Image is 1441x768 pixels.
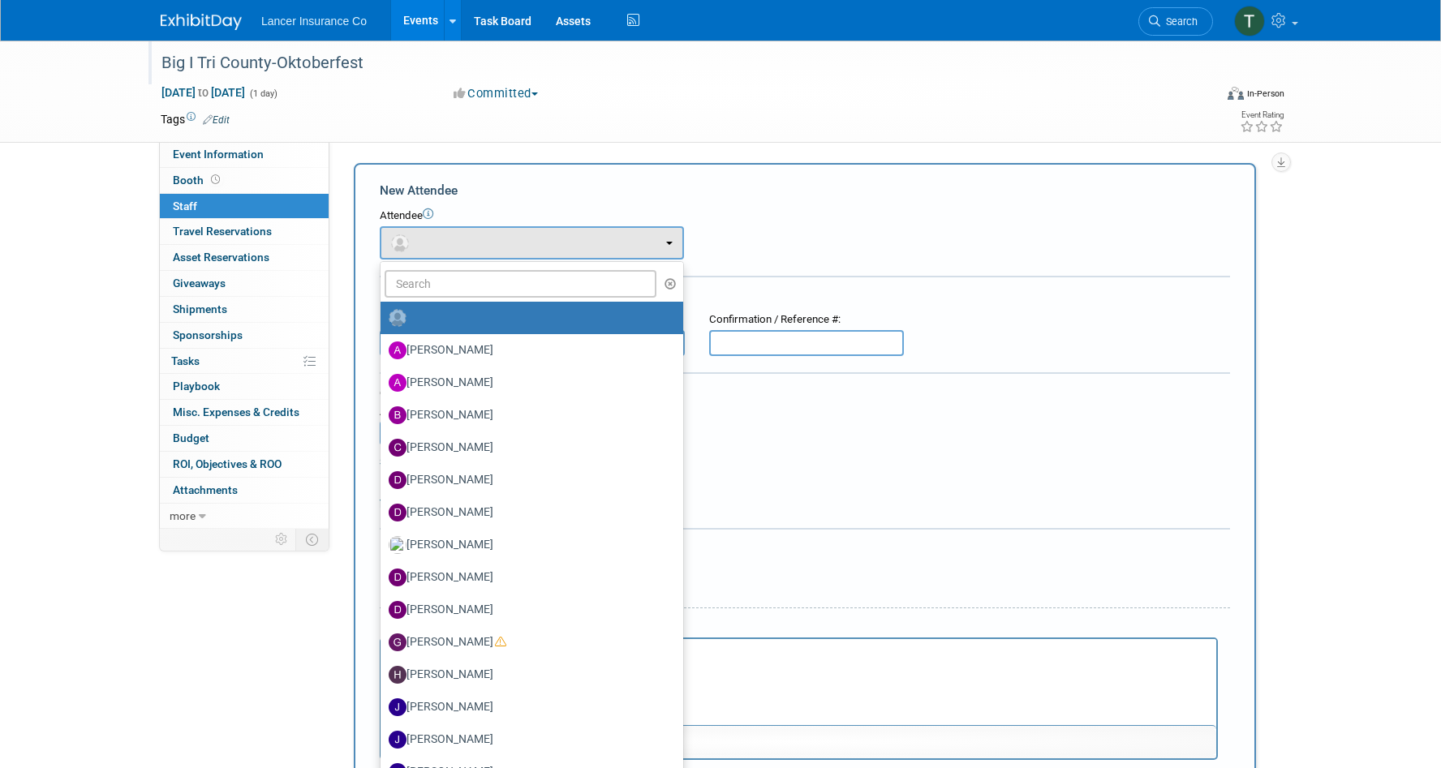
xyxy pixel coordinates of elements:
[389,564,667,590] label: [PERSON_NAME]
[380,620,1218,635] div: Notes
[385,270,656,298] input: Search
[448,85,544,102] button: Committed
[173,483,238,496] span: Attachments
[709,312,904,328] div: Confirmation / Reference #:
[156,49,1189,78] div: Big I Tri County-Oktoberfest
[380,386,1230,401] div: Cost:
[160,142,329,167] a: Event Information
[173,302,227,315] span: Shipments
[389,504,406,521] img: D.jpg
[389,532,667,558] label: [PERSON_NAME]
[380,208,1230,224] div: Attendee
[171,354,200,367] span: Tasks
[173,277,226,290] span: Giveaways
[160,426,329,451] a: Budget
[389,435,667,461] label: [PERSON_NAME]
[160,168,329,193] a: Booth
[389,666,406,684] img: H.jpg
[173,174,223,187] span: Booth
[161,14,242,30] img: ExhibitDay
[1234,6,1265,36] img: Terrence Forrest
[173,328,243,341] span: Sponsorships
[261,15,367,28] span: Lancer Insurance Co
[196,86,211,99] span: to
[160,400,329,425] a: Misc. Expenses & Credits
[389,500,667,526] label: [PERSON_NAME]
[160,194,329,219] a: Staff
[389,694,667,720] label: [PERSON_NAME]
[389,568,406,586] img: D.jpg
[1228,87,1244,100] img: Format-Inperson.png
[389,662,667,688] label: [PERSON_NAME]
[389,629,667,655] label: [PERSON_NAME]
[389,439,406,457] img: C.jpg
[208,174,223,186] span: Booth not reserved yet
[389,698,406,716] img: J.jpg
[160,245,329,270] a: Asset Reservations
[160,478,329,503] a: Attachments
[173,431,209,444] span: Budget
[389,597,667,623] label: [PERSON_NAME]
[161,85,246,100] span: [DATE] [DATE]
[389,467,667,493] label: [PERSON_NAME]
[1246,88,1284,100] div: In-Person
[389,309,406,327] img: Unassigned-User-Icon.png
[160,297,329,322] a: Shipments
[389,370,667,396] label: [PERSON_NAME]
[160,323,329,348] a: Sponsorships
[389,471,406,489] img: D.jpg
[389,402,667,428] label: [PERSON_NAME]
[173,148,264,161] span: Event Information
[389,727,667,753] label: [PERSON_NAME]
[160,219,329,244] a: Travel Reservations
[173,225,272,238] span: Travel Reservations
[296,529,329,550] td: Toggle Event Tabs
[381,639,1216,725] iframe: Rich Text Area
[1117,84,1284,109] div: Event Format
[389,337,667,363] label: [PERSON_NAME]
[173,380,220,393] span: Playbook
[380,182,1230,200] div: New Attendee
[160,504,329,529] a: more
[160,271,329,296] a: Giveaways
[268,529,296,550] td: Personalize Event Tab Strip
[389,601,406,619] img: D.jpg
[389,633,406,651] img: G.jpg
[389,731,406,749] img: J.jpg
[170,509,196,522] span: more
[380,288,1230,304] div: Registration / Ticket Info (optional)
[389,341,406,359] img: A.jpg
[161,111,230,127] td: Tags
[389,374,406,392] img: A.jpg
[389,406,406,424] img: B.jpg
[1160,15,1198,28] span: Search
[173,200,197,212] span: Staff
[248,88,277,99] span: (1 day)
[173,251,269,264] span: Asset Reservations
[1138,7,1213,36] a: Search
[1240,111,1284,119] div: Event Rating
[173,405,299,418] span: Misc. Expenses & Credits
[380,540,1230,556] div: Misc. Attachments & Notes
[160,452,329,477] a: ROI, Objectives & ROO
[173,457,282,470] span: ROI, Objectives & ROO
[203,114,230,126] a: Edit
[160,374,329,399] a: Playbook
[160,349,329,374] a: Tasks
